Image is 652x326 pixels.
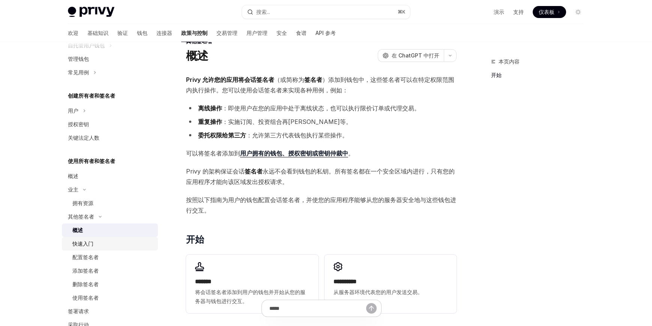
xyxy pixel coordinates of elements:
font: 概述 [68,173,78,179]
font: 用户管理 [246,30,267,36]
button: 其他签名者 [62,210,158,223]
a: API 参考 [315,24,336,42]
a: 欢迎 [68,24,78,42]
font: 快速入门 [72,240,93,247]
font: ：实施订阅、投资组合再[PERSON_NAME]等。 [222,118,352,125]
font: 关键法定人数 [68,134,99,141]
font: Privy 允许您的应用将会话签名者 [186,76,274,83]
a: 仪表板 [533,6,566,18]
a: 授权密钥 [62,118,158,131]
a: 安全 [276,24,287,42]
font: 签署请求 [68,308,89,314]
font: 使用所有者和签名者 [68,158,115,164]
a: 连接器 [156,24,172,42]
a: 开始 [491,69,590,81]
font: 业主 [68,186,78,193]
font: ⌘ [398,9,402,15]
button: 切换暗模式 [572,6,584,18]
font: 委托权限给第三方 [198,131,246,139]
font: 欢迎 [68,30,78,36]
a: 用户管理 [246,24,267,42]
a: 用户拥有的钱包、授权密钥或密钥仲裁中 [240,149,348,157]
font: 。 [348,149,354,157]
a: 支持 [513,8,524,16]
font: 将会话签名者添加到用户的钱包并开始从您的服务器与钱包进行交互。 [195,289,305,304]
font: 拥有资源 [72,200,93,206]
font: 授权密钥 [68,121,89,127]
font: 按照以下指南为用户的钱包配置会话签名者，并使您的应用程序能够从您的服务器安全地与这些钱包进行交互。 [186,196,456,214]
font: 使用签名者 [72,294,99,301]
font: 在 ChatGPT 中打开 [392,52,439,59]
font: （或简称为 [274,76,304,83]
a: 关键法定人数 [62,131,158,145]
font: 添加签名者 [72,267,99,274]
button: 常见用例 [62,66,158,79]
a: 拥有资源 [62,196,158,210]
font: 食谱 [296,30,306,36]
font: 其他签名者 [68,213,94,220]
font: 管理钱包 [68,56,89,62]
font: 开始 [491,72,502,78]
a: 使用签名者 [62,291,158,305]
a: 概述 [62,169,158,183]
font: 支持 [513,9,524,15]
font: 钱包 [137,30,147,36]
font: 从服务器环境代表您的用户发送交易。 [334,289,423,295]
font: 验证 [117,30,128,36]
a: 概述 [62,223,158,237]
font: 删除签名者 [72,281,99,287]
a: 政策与控制 [181,24,207,42]
font: 演示 [494,9,504,15]
font: 概述 [186,49,208,62]
font: 重复操作 [198,118,222,125]
button: 在 ChatGPT 中打开 [378,49,444,62]
a: 删除签名者 [62,278,158,291]
font: 开始 [186,234,204,245]
a: 管理钱包 [62,52,158,66]
button: 发送消息 [366,303,377,314]
font: 签名者 [304,76,322,83]
a: 验证 [117,24,128,42]
a: 交易管理 [216,24,237,42]
font: 连接器 [156,30,172,36]
font: API 参考 [315,30,336,36]
font: 本页内容 [499,58,520,65]
font: 政策与控制 [181,30,207,36]
font: 安全 [276,30,287,36]
a: **** **将会话签名者添加到用户的钱包并开始从您的服务器与钱包进行交互。 [186,255,318,313]
font: ：即使用户在您的应用中处于离线状态，也可以执行限价订单或代理交易。 [222,104,420,112]
img: 灯光标志 [68,7,114,17]
font: 创建所有者和签名者 [68,92,115,99]
font: ：允许第三方代表钱包执行某些操作。 [246,131,348,139]
font: 常见用例 [68,69,89,75]
button: 业主 [62,183,158,196]
font: K [402,9,406,15]
font: 永远不会看到钱包的私钥。所有签名都在一个安全区域内进行，只有您的应用程序才能向该区域发出授权请求。 [186,168,455,186]
font: ）添加 [322,76,340,83]
font: Privy 的架构保证会话 [186,168,245,175]
font: 交易管理 [216,30,237,36]
a: 食谱 [296,24,306,42]
a: 基础知识 [87,24,108,42]
a: 签署请求 [62,305,158,318]
button: 用户 [62,104,158,118]
a: 配置签名者 [62,251,158,264]
font: 概述 [72,227,83,233]
font: 搜索... [256,9,270,15]
a: 添加签名者 [62,264,158,278]
a: 演示 [494,8,504,16]
font: 基础知识 [87,30,108,36]
a: 钱包 [137,24,147,42]
input: 提问... [269,300,366,317]
font: 配置签名者 [72,254,99,260]
font: 离线操作 [198,104,222,112]
font: 可以将签名者添加到 [186,149,240,157]
button: 搜索...⌘K [242,5,410,19]
font: 用户 [68,107,78,114]
font: 仪表板 [539,9,554,15]
a: 快速入门 [62,237,158,251]
font: 签名者 [245,168,263,175]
